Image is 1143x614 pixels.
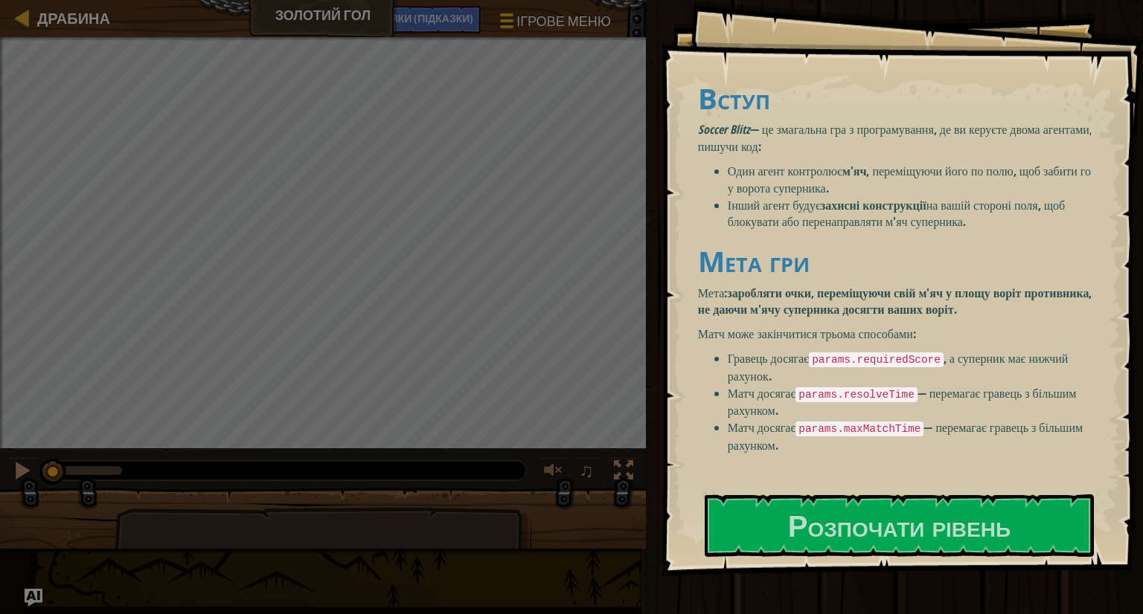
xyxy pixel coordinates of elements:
[609,457,638,488] button: Повноекранний режим
[821,197,926,213] font: захисні конструкції
[728,163,1097,196] font: , переміщуючи його по полю, щоб забити гол у ворота суперника.
[795,421,923,436] code: params.maxMatchTime
[728,350,809,366] font: Гравець досягає
[698,79,770,117] font: Вступ
[37,8,110,28] font: Драбина
[698,285,727,301] font: Мета:
[698,242,810,280] font: Мета гри
[516,12,611,30] font: Ігрове меню
[7,457,37,488] button: Ctrl + P: Пауза
[728,350,1069,384] font: , а суперник має нижчий рахунок.
[698,121,750,138] font: Soccer Blitz
[698,285,1092,318] font: заробляти очки, переміщуючи свій м'яч у площу воріт противника, не даючи м'ячу суперника досягти ...
[579,459,594,482] font: ♫
[728,197,1065,230] font: на вашій стороні поля, щоб блокувати або перенаправляти м'яч суперника.
[269,6,362,33] button: Запитайте ШІ
[488,6,620,41] button: Ігрове меню
[728,419,1083,453] font: — перемагає гравець з більшим рахунком.
[25,589,42,607] button: Запитайте ШІ
[698,121,1092,155] font: — це змагальна гра з програмування, де ви керуєте двома агентами, пишучи код:
[809,352,944,367] code: params.requiredScore
[728,197,821,213] font: Інший агент будує
[728,385,1077,419] font: — перемагає гравець з більшим рахунком.
[276,11,355,25] font: Запитайте ШІ
[705,494,1094,557] button: Розпочати рівень
[728,385,795,401] font: Матч досягає
[30,8,110,28] a: Драбина
[539,457,569,488] button: На впевненість
[728,419,795,436] font: Матч досягає
[728,163,842,179] font: Один агент контролює
[788,505,1011,545] font: Розпочати рівень
[842,163,867,179] font: м'яч
[795,387,917,402] code: params.resolveTime
[698,326,916,342] font: Матч може закінчитися трьома способами:
[576,457,601,488] button: ♫
[370,11,474,25] font: НАТЯКИ (Підказки)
